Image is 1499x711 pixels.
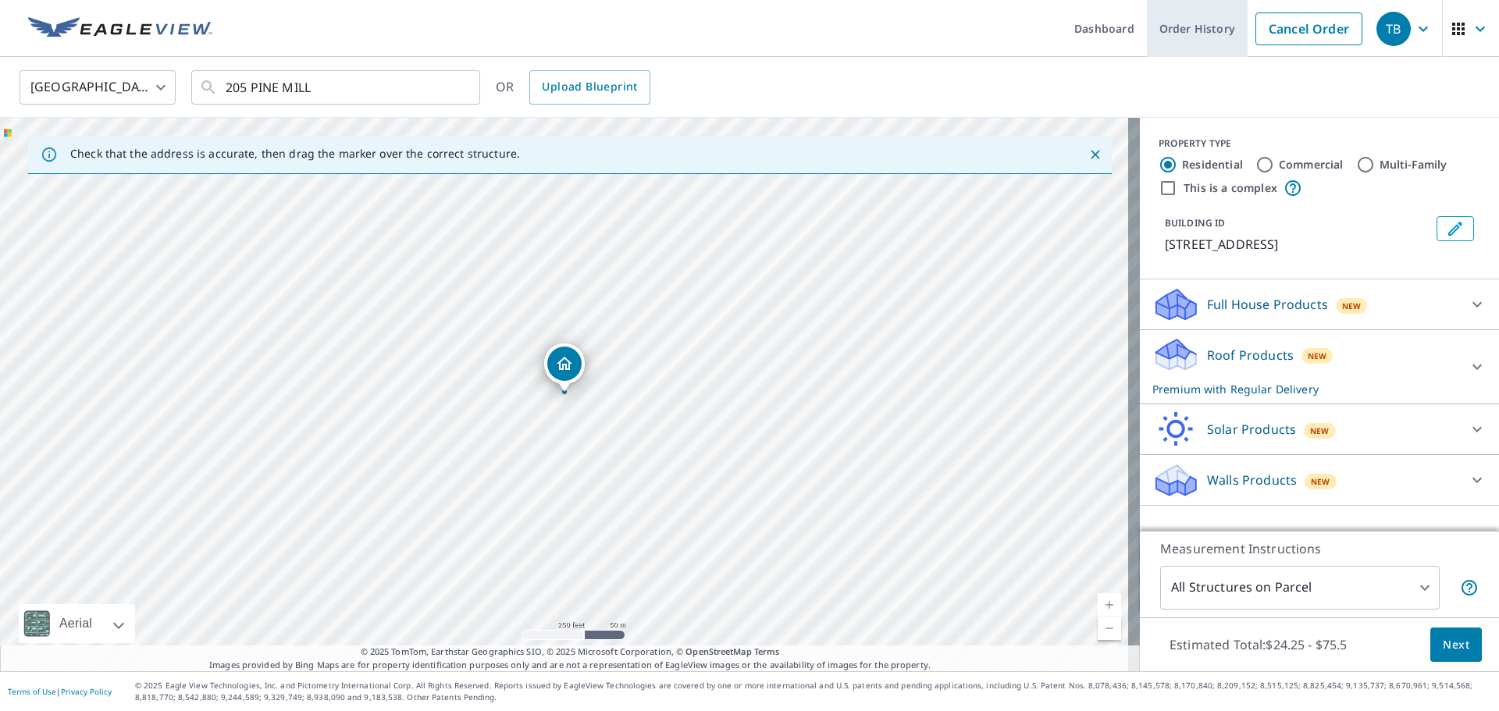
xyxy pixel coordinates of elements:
div: All Structures on Parcel [1160,566,1440,610]
label: Commercial [1279,157,1344,172]
div: Full House ProductsNew [1152,286,1487,323]
img: EV Logo [28,17,212,41]
input: Search by address or latitude-longitude [226,66,448,109]
span: New [1342,300,1362,312]
p: Full House Products [1207,295,1328,314]
span: © 2025 TomTom, Earthstar Geographics SIO, © 2025 Microsoft Corporation, © [361,645,780,659]
span: Upload Blueprint [542,77,637,97]
p: Solar Products [1207,420,1296,439]
span: Your report will include each building or structure inside the parcel boundary. In some cases, du... [1460,578,1479,597]
span: New [1311,475,1330,488]
span: New [1308,350,1327,362]
button: Edit building 1 [1437,216,1474,241]
p: Premium with Regular Delivery [1152,381,1458,397]
a: Current Level 17, Zoom In [1098,593,1121,617]
label: Residential [1182,157,1243,172]
button: Close [1085,144,1106,165]
button: Next [1430,627,1482,663]
p: Check that the address is accurate, then drag the marker over the correct structure. [70,147,520,161]
p: Measurement Instructions [1160,539,1479,558]
div: Aerial [55,604,97,643]
p: Walls Products [1207,471,1297,489]
label: This is a complex [1184,180,1277,196]
a: Upload Blueprint [529,70,650,105]
div: Dropped pin, building 1, Residential property, 205 Pine Mill Ln Apex, NC 27502 [544,343,585,392]
div: Walls ProductsNew [1152,461,1487,499]
p: BUILDING ID [1165,216,1225,229]
div: TB [1376,12,1411,46]
a: Privacy Policy [61,686,112,697]
a: Cancel Order [1255,12,1362,45]
div: Roof ProductsNewPremium with Regular Delivery [1152,336,1487,397]
a: Terms of Use [8,686,56,697]
div: Solar ProductsNew [1152,411,1487,448]
div: Aerial [19,604,135,643]
div: PROPERTY TYPE [1159,137,1480,151]
p: [STREET_ADDRESS] [1165,235,1430,254]
span: New [1310,425,1330,437]
label: Multi-Family [1380,157,1447,172]
span: Next [1443,635,1469,655]
a: Terms [754,645,780,657]
p: Estimated Total: $24.25 - $75.5 [1157,627,1360,662]
p: Roof Products [1207,346,1294,364]
p: | [8,687,112,696]
p: © 2025 Eagle View Technologies, Inc. and Pictometry International Corp. All Rights Reserved. Repo... [135,680,1491,703]
div: OR [496,70,650,105]
a: Current Level 17, Zoom Out [1098,617,1121,640]
div: [GEOGRAPHIC_DATA] [20,66,176,109]
a: OpenStreetMap [685,645,751,657]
